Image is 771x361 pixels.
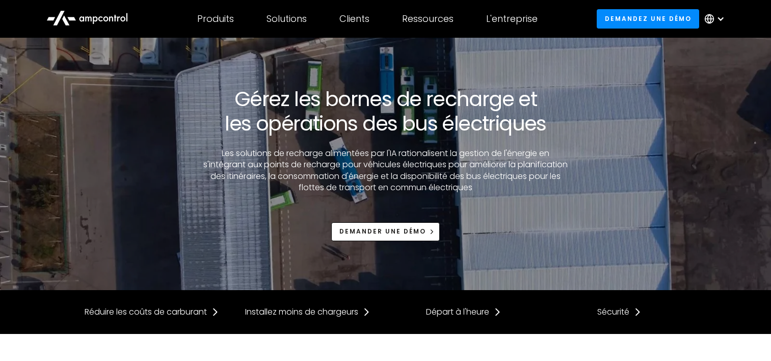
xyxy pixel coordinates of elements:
[76,87,696,136] h1: Gérez les bornes de recharge et les opérations des bus électriques
[339,227,426,236] span: DEMANDER UNE DÉMO
[486,13,538,24] div: L'entreprise
[197,13,234,24] div: Produits
[331,222,440,241] a: DEMANDER UNE DÉMO
[267,13,307,24] div: Solutions
[402,13,454,24] div: Ressources
[597,306,629,318] div: Sécurité
[200,148,572,194] p: Les solutions de recharge alimentées par l'IA rationalisent la gestion de l'énergie en s'intégran...
[426,306,489,318] div: Départ à l'heure
[339,13,369,24] div: Clients
[245,306,370,318] a: Installez moins de chargeurs
[245,306,358,318] div: Installez moins de chargeurs
[597,306,642,318] a: Sécurité
[85,306,207,318] div: Réduire les coûts de carburant
[85,306,219,318] a: Réduire les coûts de carburant
[426,306,501,318] a: Départ à l'heure
[597,9,699,28] a: Demandez une démo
